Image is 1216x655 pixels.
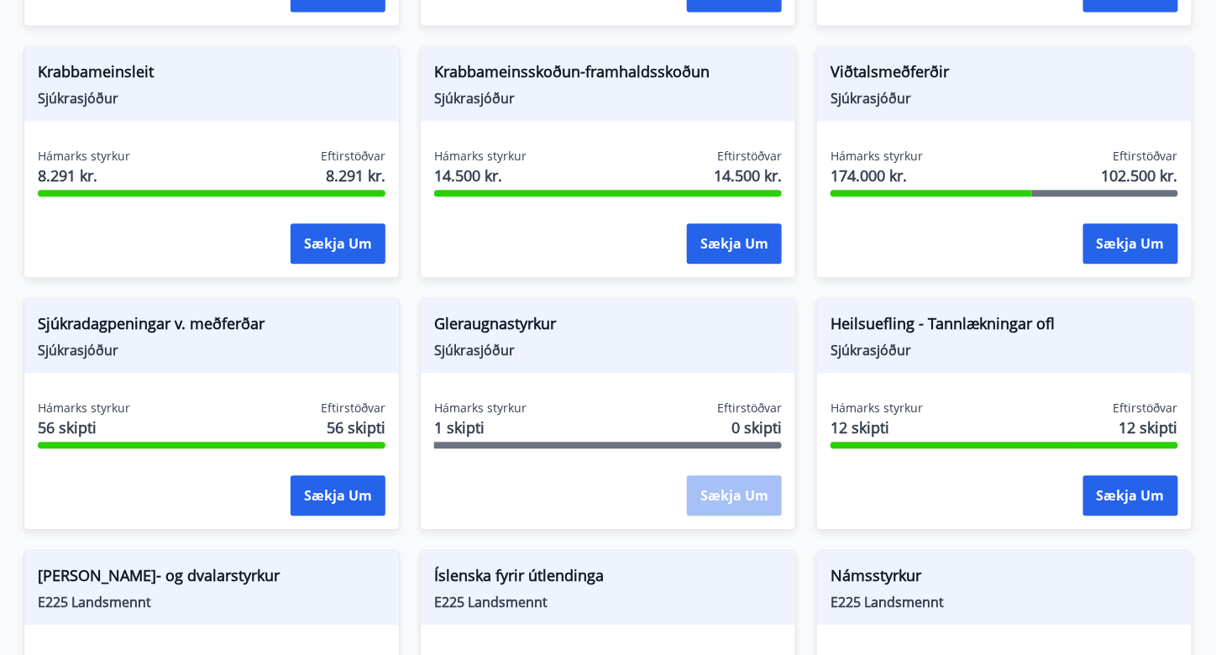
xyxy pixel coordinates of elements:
[434,60,782,89] span: Krabbameinsskoðun-framhaldsskoðun
[38,593,385,611] span: E225 Landsmennt
[434,400,527,417] span: Hámarks styrkur
[326,165,385,186] span: 8.291 kr.
[434,148,527,165] span: Hámarks styrkur
[1102,165,1178,186] span: 102.500 kr.
[831,417,923,438] span: 12 skipti
[291,475,385,516] button: Sækja um
[1083,223,1178,264] button: Sækja um
[687,223,782,264] button: Sækja um
[291,223,385,264] button: Sækja um
[434,89,782,107] span: Sjúkrasjóður
[38,148,130,165] span: Hámarks styrkur
[714,165,782,186] span: 14.500 kr.
[38,400,130,417] span: Hámarks styrkur
[831,165,923,186] span: 174.000 kr.
[717,400,782,417] span: Eftirstöðvar
[831,593,1178,611] span: E225 Landsmennt
[38,417,130,438] span: 56 skipti
[731,417,782,438] span: 0 skipti
[38,60,385,89] span: Krabbameinsleit
[321,148,385,165] span: Eftirstöðvar
[831,312,1178,341] span: Heilsuefling - Tannlækningar ofl
[434,417,527,438] span: 1 skipti
[38,89,385,107] span: Sjúkrasjóður
[38,564,385,593] span: [PERSON_NAME]- og dvalarstyrkur
[831,89,1178,107] span: Sjúkrasjóður
[831,564,1178,593] span: Námsstyrkur
[831,341,1178,359] span: Sjúkrasjóður
[38,341,385,359] span: Sjúkrasjóður
[1119,417,1178,438] span: 12 skipti
[831,148,923,165] span: Hámarks styrkur
[434,341,782,359] span: Sjúkrasjóður
[1083,475,1178,516] button: Sækja um
[434,564,782,593] span: Íslenska fyrir útlendinga
[38,312,385,341] span: Sjúkradagpeningar v. meðferðar
[831,60,1178,89] span: Viðtalsmeðferðir
[327,417,385,438] span: 56 skipti
[1114,400,1178,417] span: Eftirstöðvar
[1114,148,1178,165] span: Eftirstöðvar
[831,400,923,417] span: Hámarks styrkur
[434,593,782,611] span: E225 Landsmennt
[434,312,782,341] span: Gleraugnastyrkur
[321,400,385,417] span: Eftirstöðvar
[717,148,782,165] span: Eftirstöðvar
[38,165,130,186] span: 8.291 kr.
[434,165,527,186] span: 14.500 kr.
